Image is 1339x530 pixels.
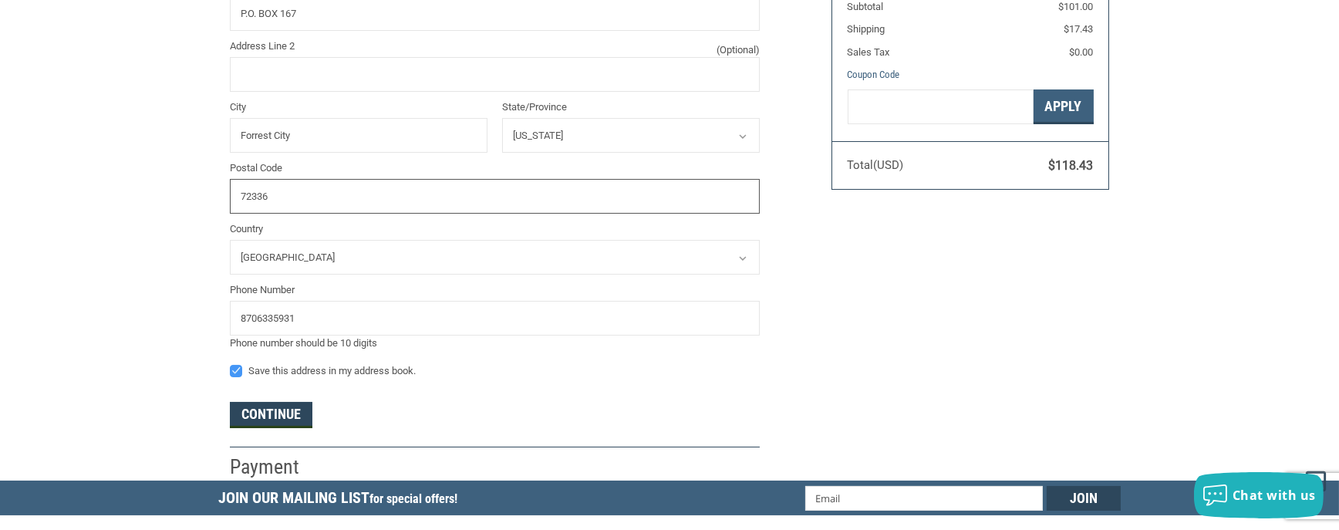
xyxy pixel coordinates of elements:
[230,100,487,115] label: City
[230,221,760,237] label: Country
[230,454,320,480] h2: Payment
[1070,46,1094,58] span: $0.00
[1034,89,1094,124] button: Apply
[502,100,760,115] label: State/Province
[717,42,760,58] small: (Optional)
[848,158,904,172] span: Total (USD)
[1064,23,1094,35] span: $17.43
[848,1,884,12] span: Subtotal
[230,402,312,428] button: Continue
[1049,158,1094,173] span: $118.43
[848,46,890,58] span: Sales Tax
[1194,472,1324,518] button: Chat with us
[230,282,760,298] label: Phone Number
[1059,1,1094,12] span: $101.00
[230,160,760,176] label: Postal Code
[1047,486,1121,511] input: Join
[230,365,760,377] label: Save this address in my address book.
[848,89,1034,124] input: Gift Certificate or Coupon Code
[230,39,760,54] label: Address Line 2
[230,336,760,351] div: Phone number should be 10 digits
[848,69,900,80] a: Coupon Code
[218,481,465,520] h5: Join Our Mailing List
[1233,487,1316,504] span: Chat with us
[805,486,1044,511] input: Email
[848,23,885,35] span: Shipping
[369,491,457,506] span: for special offers!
